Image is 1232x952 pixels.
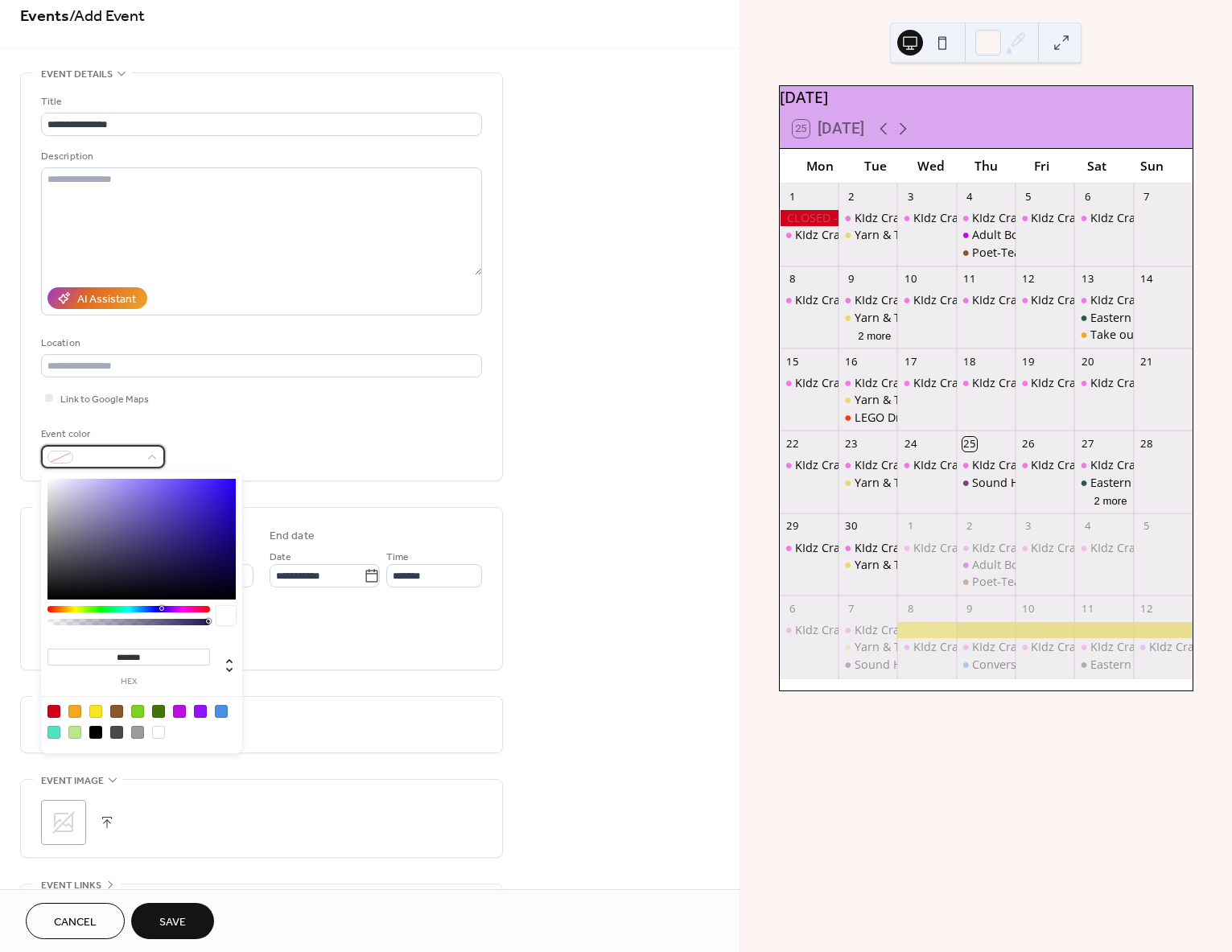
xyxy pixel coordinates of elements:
div: #9B9B9B [131,726,144,739]
span: Event links [41,877,101,894]
span: Cancel [54,914,97,931]
div: 13 [1080,272,1094,286]
div: Poet-Tea [972,245,1020,261]
button: 2 more [1088,492,1134,508]
div: ••• [21,884,502,918]
div: AI Assistant [77,291,136,308]
div: 9 [962,601,977,616]
div: Adult Book Club [972,227,1061,243]
button: 2 more [851,327,897,343]
div: #F5A623 [68,705,81,718]
div: KIdz Craft Corner! [957,292,1016,308]
div: KIdz Craft Corner! [855,457,952,473]
div: KIdz Craft Corner! [1090,210,1188,226]
div: 20 [1080,354,1094,369]
div: KIdz Craft Corner! [780,540,839,556]
span: Save [159,914,186,931]
div: KIdz Craft Corner! [957,639,1016,655]
div: KIdz Craft Corner! [913,540,1011,556]
div: KIdz Craft Corner! [780,622,839,638]
div: KIdz Craft Corner! [957,210,1016,226]
div: KIdz Craft Corner! [855,622,952,638]
button: Save [131,903,214,939]
div: Yarn & Thread Group [855,639,970,655]
span: Event image [41,773,104,789]
div: KIdz Craft Corner! [972,292,1069,308]
div: KIdz Craft Corner! [897,457,956,473]
div: KIdz Craft Corner! [1031,375,1128,391]
div: #B8E986 [68,726,81,739]
div: #417505 [152,705,165,718]
div: KIdz Craft Corner! [897,639,956,655]
div: Yarn & Thread Group [855,557,970,573]
div: KIdz Craft Corner! [1074,540,1133,556]
div: KIdz Craft Corner! [1031,457,1128,473]
div: KIdz Craft Corner! [913,292,1011,308]
div: KIdz Craft Corner! [1090,375,1188,391]
div: KIdz Craft Corner! [780,292,839,308]
div: KIdz Craft Corner! [957,375,1016,391]
div: KIdz Craft Corner! [1090,540,1188,556]
div: Yarn & Thread Group [855,392,970,408]
div: 4 [1080,519,1094,534]
div: End date [270,528,315,545]
div: LEGO Drop-in [855,410,929,426]
button: Cancel [26,903,125,939]
div: KIdz Craft Corner! [957,540,1016,556]
div: KIdz Craft Corner! [897,540,956,556]
div: 2 [844,189,859,204]
div: 22 [785,437,800,451]
div: Yarn & Thread Group [839,392,897,408]
div: 3 [1021,519,1036,534]
span: Link to Google Maps [60,391,149,408]
div: CLOSED - In Observence of Labor Day [780,210,839,226]
div: KIdz Craft Corner! [1016,639,1074,655]
div: Location [41,335,479,352]
div: 10 [1021,601,1036,616]
button: AI Assistant [47,287,147,309]
div: Yarn & Thread Group [839,310,897,326]
div: Sound Healing [839,657,897,673]
div: Poet-Tea [972,574,1020,590]
div: 8 [785,272,800,286]
div: Conversation Spanish CLasses - For Beginers - 7 Week Program [957,657,1016,673]
div: 16 [844,354,859,369]
div: 6 [785,601,800,616]
div: Poet-Tea [957,245,1016,261]
div: KIdz Craft Corner! [839,457,897,473]
div: KIdz Craft Corner! [1031,540,1128,556]
div: [DATE] [780,86,1193,109]
div: Sat [1069,149,1124,183]
div: KIdz Craft Corner! [780,227,839,243]
div: 12 [1021,272,1036,286]
div: KIdz Craft Corner! [1031,210,1128,226]
div: #F8E71C [89,705,102,718]
div: Yarn & Thread Group [839,475,897,491]
div: KIdz Craft Corner! [1074,292,1133,308]
div: KIdz Craft Corner! [897,375,956,391]
div: KIdz Craft Corner! [897,210,956,226]
div: 25 [962,437,977,451]
div: KIdz Craft Corner! [972,210,1069,226]
div: KIdz Craft Corner! [1074,375,1133,391]
div: KIdz Craft Corner! [839,540,897,556]
div: Adult Book Club [957,227,1016,243]
div: KIdz Craft Corner! [1090,292,1188,308]
div: 15 [785,354,800,369]
div: #7ED321 [131,705,144,718]
div: 12 [1139,601,1154,616]
div: Yarn & Thread Group [855,475,970,491]
div: KIdz Craft Corner! [957,457,1016,473]
div: 3 [903,189,917,204]
div: Mon [793,149,848,183]
div: Description [41,148,479,165]
div: KIdz Craft Corner! [1090,639,1188,655]
div: #4A90E2 [215,705,228,718]
div: Eastern Connecticut Writer's Group [1074,310,1133,326]
div: Sound Healing [855,657,935,673]
a: Events [20,1,69,32]
div: Tunefull Tots Music Class [897,622,1193,638]
div: Sound Healing [957,475,1016,491]
div: #BD10E0 [173,705,186,718]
